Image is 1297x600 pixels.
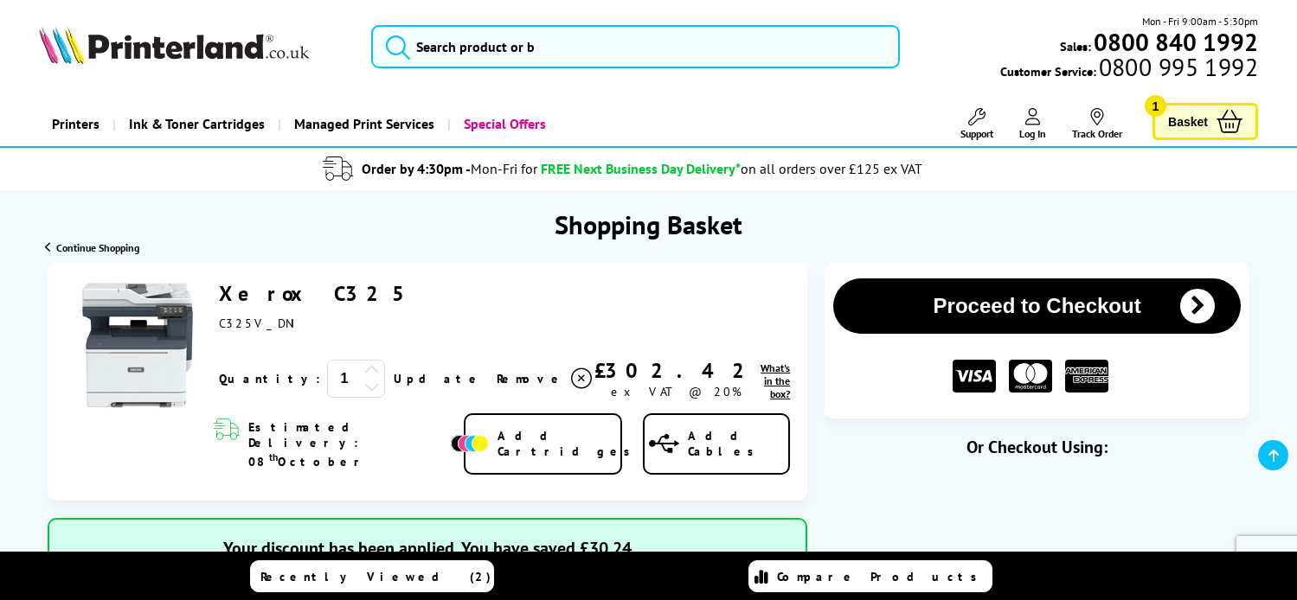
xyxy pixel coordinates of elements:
a: Printers [39,102,112,146]
img: VISA [953,360,996,393]
img: Xerox C325 [73,280,202,410]
span: Sales: [1060,38,1091,54]
span: Log In [1019,127,1046,140]
span: Compare Products [777,569,986,584]
div: on all orders over £125 ex VAT [741,160,922,177]
a: Ink & Toner Cartridges [112,102,278,146]
sup: th [269,450,278,463]
span: Basket [1168,110,1208,133]
a: Support [960,108,993,140]
span: ex VAT @ 20% [611,384,742,399]
a: Xerox C325 [219,280,419,307]
h1: Shopping Basket [555,207,742,241]
span: Remove [497,371,565,386]
span: Customer Service: [1000,59,1258,80]
span: Order by 4:30pm - [362,160,537,177]
div: Or Checkout Using: [825,436,1249,458]
a: Managed Print Services [278,102,447,146]
span: Your discount has been applied. You have saved £30.24 [223,537,632,559]
span: Recently Viewed (2) [260,569,491,584]
span: Support [960,127,993,140]
a: Delete item from your basket [497,366,594,392]
a: Basket 1 [1153,103,1258,140]
span: C325V_DNI [219,316,296,331]
button: Proceed to Checkout [833,278,1241,334]
span: Quantity: [219,371,320,386]
input: Search product or b [371,25,899,68]
span: FREE Next Business Day Delivery* [541,160,741,177]
a: Recently Viewed (2) [250,560,494,592]
span: 1 [1145,95,1166,117]
img: Add Cartridges [451,435,489,452]
a: lnk_inthebox [758,361,791,400]
span: 0800 995 1992 [1096,59,1258,75]
a: 0800 840 1992 [1091,34,1258,50]
a: Track Order [1072,108,1122,140]
a: Continue Shopping [45,241,139,254]
span: Continue Shopping [56,241,139,254]
span: Estimated Delivery: 08 October [248,419,446,469]
span: Add Cartridges [498,428,639,459]
span: Ink & Toner Cartridges [129,102,265,146]
b: 0800 840 1992 [1094,26,1258,58]
span: What's in the box? [761,361,790,400]
a: Log In [1019,108,1046,140]
span: Mon - Fri 9:00am - 5:30pm [1142,13,1258,29]
a: Compare Products [748,560,992,592]
span: Add Cables [688,428,788,459]
img: MASTER CARD [1009,360,1052,393]
img: Printerland Logo [39,26,309,64]
img: American Express [1065,360,1108,393]
div: £302.42 [594,357,758,384]
li: modal_delivery [9,154,1237,184]
a: Printerland Logo [39,26,350,67]
span: Mon-Fri for [471,160,537,177]
a: Special Offers [447,102,559,146]
iframe: PayPal [864,486,1210,545]
a: Update [394,371,483,386]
